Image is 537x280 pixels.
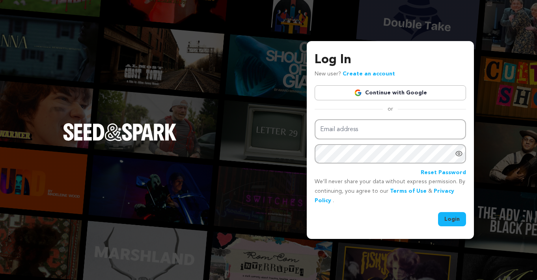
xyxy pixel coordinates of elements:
[383,105,398,113] span: or
[438,212,466,226] button: Login
[315,188,454,203] a: Privacy Policy
[63,123,177,141] img: Seed&Spark Logo
[63,123,177,156] a: Seed&Spark Homepage
[455,150,463,158] a: Show password as plain text. Warning: this will display your password on the screen.
[315,85,466,100] a: Continue with Google
[354,89,362,97] img: Google logo
[315,70,395,79] p: New user?
[343,71,395,77] a: Create an account
[315,119,466,139] input: Email address
[315,51,466,70] h3: Log In
[390,188,427,194] a: Terms of Use
[421,168,466,178] a: Reset Password
[315,177,466,205] p: We’ll never share your data without express permission. By continuing, you agree to our & .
